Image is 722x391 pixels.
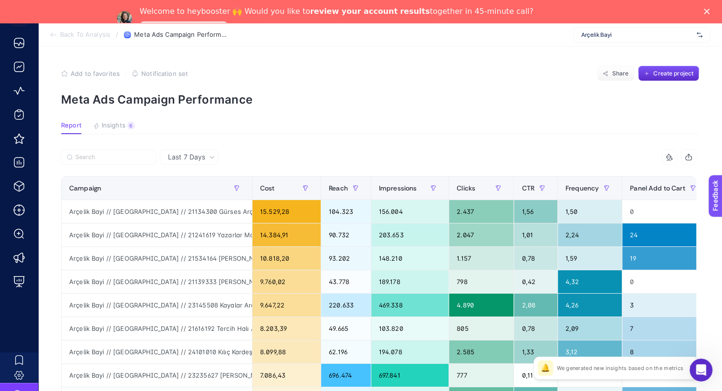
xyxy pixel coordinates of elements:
[371,364,449,387] div: 697.841
[252,270,321,293] div: 9.760,02
[140,21,228,33] a: Speak with an Expert
[514,364,557,387] div: 0,11
[457,184,475,192] span: Clicks
[61,70,120,77] button: Add to favorites
[61,93,699,106] p: Meta Ads Campaign Performance
[371,270,449,293] div: 189.178
[371,317,449,340] div: 103.820
[653,70,693,77] span: Create project
[690,359,712,381] iframe: Intercom live chat
[558,200,622,223] div: 1,50
[514,340,557,363] div: 1,33
[62,340,252,363] div: Arçelik Bayi // [GEOGRAPHIC_DATA] // 24101010 Kılıç Kardeşler Arçelik - İE // [GEOGRAPHIC_DATA] B...
[597,66,634,81] button: Share
[638,66,699,81] button: Create project
[252,340,321,363] div: 8.099,88
[449,294,513,317] div: 4.890
[252,294,321,317] div: 9.647,22
[69,184,101,192] span: Campaign
[558,270,622,293] div: 4,32
[514,223,557,246] div: 1,01
[252,200,321,223] div: 15.529,28
[704,9,713,14] div: Close
[62,223,252,246] div: Arçelik Bayi // [GEOGRAPHIC_DATA] // 21241619 Yazarlar Mobilya Arçelik - ÇYK // [GEOGRAPHIC_DATA]...
[168,152,205,162] span: Last 7 Days
[514,200,557,223] div: 1,56
[622,247,708,270] div: 19
[449,247,513,270] div: 1.157
[622,223,708,246] div: 24
[371,340,449,363] div: 194.078
[522,184,534,192] span: CTR
[127,122,135,129] div: 6
[558,294,622,317] div: 4,26
[62,200,252,223] div: Arçelik Bayi // [GEOGRAPHIC_DATA] // 21134300 Gürses Arçelik - [GEOGRAPHIC_DATA] - ID - 2 - Video...
[321,223,371,246] div: 90.732
[538,360,553,376] div: 🔔
[622,294,708,317] div: 3
[132,70,188,77] button: Notification set
[449,270,513,293] div: 798
[449,200,513,223] div: 2.437
[140,7,534,16] div: Welcome to heybooster 🙌 Would you like to together in 45-minute call?
[371,223,449,246] div: 203.653
[321,364,371,387] div: 696.474
[622,200,708,223] div: 0
[371,200,449,223] div: 156.004
[6,3,36,11] span: Feedback
[558,317,622,340] div: 2,09
[581,31,693,39] span: Arçelik Bayi
[310,7,398,16] b: review your account
[252,317,321,340] div: 8.203,39
[141,70,188,77] span: Notification set
[371,247,449,270] div: 148.210
[329,184,348,192] span: Reach
[622,317,708,340] div: 7
[321,317,371,340] div: 49.665
[321,340,371,363] div: 62.196
[60,31,110,39] span: Back To Analysis
[62,317,252,340] div: Arçelik Bayi // [GEOGRAPHIC_DATA] // 21616192 Tercih Halı Arçelik - ÇYK // [GEOGRAPHIC_DATA] - [G...
[62,294,252,317] div: Arçelik Bayi // [GEOGRAPHIC_DATA] // 23145508 Kayalar Arçelik - CB // [GEOGRAPHIC_DATA] Bölgesi -...
[565,184,599,192] span: Frequency
[379,184,417,192] span: Impressions
[61,122,82,129] span: Report
[252,364,321,387] div: 7.086,43
[134,31,230,39] span: Meta Ads Campaign Performance
[514,270,557,293] div: 0,42
[558,247,622,270] div: 1,59
[252,247,321,270] div: 10.818,20
[557,364,683,372] p: We generated new insights based on the metrics
[117,11,132,26] img: Profile image for Neslihan
[260,184,275,192] span: Cost
[630,184,685,192] span: Panel Add to Cart
[75,154,151,161] input: Search
[62,364,252,387] div: Arçelik Bayi // [GEOGRAPHIC_DATA] // 23235627 [PERSON_NAME] - CB // [GEOGRAPHIC_DATA] Bölgesi - [...
[321,200,371,223] div: 104.323
[449,223,513,246] div: 2.047
[449,340,513,363] div: 2.585
[371,294,449,317] div: 469.338
[697,30,702,40] img: svg%3e
[612,70,629,77] span: Share
[252,223,321,246] div: 14.384,91
[622,340,708,363] div: 8
[102,122,126,129] span: Insights
[514,294,557,317] div: 2,08
[71,70,120,77] span: Add to favorites
[400,7,429,16] b: results
[321,270,371,293] div: 43.778
[449,364,513,387] div: 777
[558,340,622,363] div: 3,12
[321,294,371,317] div: 220.633
[62,270,252,293] div: Arçelik Bayi // [GEOGRAPHIC_DATA] // 21139333 [PERSON_NAME] Trakya [MEDICAL_DATA] Eşya Arçelik - ...
[514,317,557,340] div: 0,78
[449,317,513,340] div: 805
[622,270,708,293] div: 0
[514,247,557,270] div: 0,78
[321,247,371,270] div: 93.202
[558,223,622,246] div: 2,24
[62,247,252,270] div: Arçelik Bayi // [GEOGRAPHIC_DATA] // 21534164 [PERSON_NAME] Aletleri Arçelik - [GEOGRAPHIC_DATA] ...
[116,31,118,38] span: /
